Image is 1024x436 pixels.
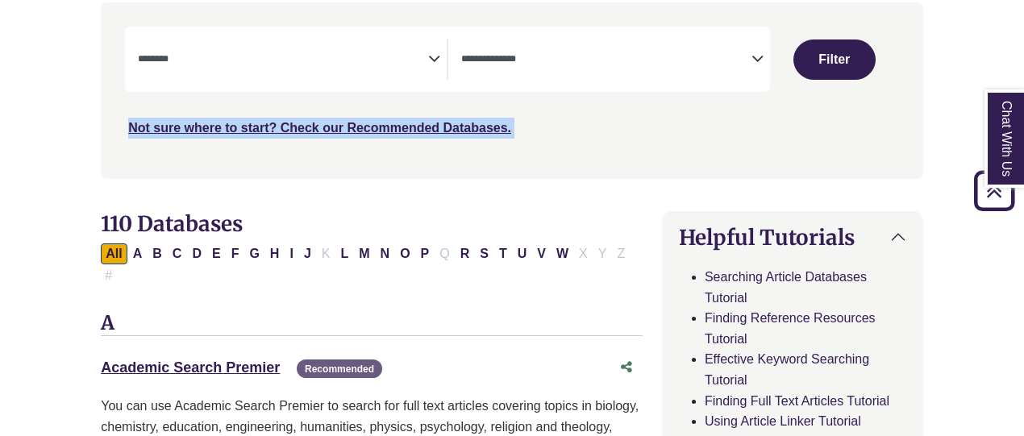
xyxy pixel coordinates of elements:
a: Using Article Linker Tutorial [705,414,861,428]
span: Recommended [297,359,382,378]
a: Not sure where to start? Check our Recommended Databases. [128,121,511,135]
button: Filter Results F [227,243,244,264]
button: Filter Results C [168,243,187,264]
div: Alpha-list to filter by first letter of database name [101,246,631,281]
button: Filter Results D [187,243,206,264]
button: Filter Results S [475,243,493,264]
button: Filter Results V [532,243,551,264]
button: Filter Results M [354,243,374,264]
h3: A [101,312,643,336]
span: 110 Databases [101,210,243,237]
button: Filter Results A [128,243,148,264]
button: Filter Results J [299,243,316,264]
button: Filter Results O [395,243,414,264]
a: Searching Article Databases Tutorial [705,270,867,305]
a: Effective Keyword Searching Tutorial [705,352,869,387]
button: Filter Results W [552,243,573,264]
nav: Search filters [101,2,923,178]
button: Filter Results L [335,243,353,264]
button: Filter Results P [416,243,435,264]
a: Back to Top [968,180,1020,201]
button: Filter Results G [244,243,264,264]
button: Filter Results B [148,243,167,264]
button: Filter Results T [494,243,512,264]
button: Filter Results E [207,243,226,264]
button: Filter Results R [456,243,475,264]
button: Filter Results H [265,243,285,264]
button: Submit for Search Results [793,39,876,80]
button: Filter Results I [285,243,298,264]
button: All [101,243,127,264]
button: Share this database [610,352,643,383]
textarea: Search [138,54,428,67]
textarea: Search [461,54,751,67]
button: Filter Results U [513,243,532,264]
a: Finding Full Text Articles Tutorial [705,394,889,408]
button: Filter Results N [376,243,395,264]
a: Academic Search Premier [101,359,280,376]
button: Helpful Tutorials [663,212,922,263]
a: Finding Reference Resources Tutorial [705,311,876,346]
